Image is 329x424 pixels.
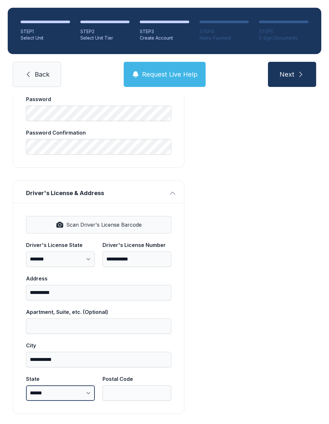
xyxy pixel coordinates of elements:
[102,375,171,383] div: Postal Code
[200,35,249,41] div: Make Payment
[26,342,171,349] div: City
[26,308,171,316] div: Apartment, Suite, etc. (Optional)
[13,181,184,203] button: Driver's License & Address
[142,70,198,79] span: Request Live Help
[26,139,171,155] input: Password Confirmation
[26,385,95,401] select: State
[259,35,308,41] div: E-Sign Documents
[26,352,171,367] input: City
[26,375,95,383] div: State
[26,129,171,137] div: Password Confirmation
[102,385,171,401] input: Postal Code
[66,221,142,229] span: Scan Driver's License Barcode
[80,28,130,35] div: STEP 2
[102,251,171,267] input: Driver's License Number
[26,189,166,198] span: Driver's License & Address
[80,35,130,41] div: Select Unit Tier
[26,95,171,103] div: Password
[26,106,171,121] input: Password
[140,28,189,35] div: STEP 3
[280,70,294,79] span: Next
[26,275,171,282] div: Address
[26,318,171,334] input: Apartment, Suite, etc. (Optional)
[200,28,249,35] div: STEP 4
[35,70,49,79] span: Back
[26,251,95,267] select: Driver's License State
[26,241,95,249] div: Driver's License State
[21,35,70,41] div: Select Unit
[26,285,171,300] input: Address
[21,28,70,35] div: STEP 1
[102,241,171,249] div: Driver's License Number
[259,28,308,35] div: STEP 5
[140,35,189,41] div: Create Account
